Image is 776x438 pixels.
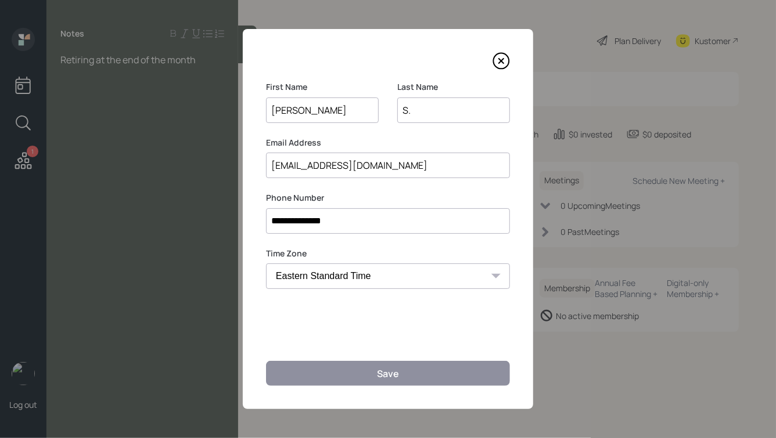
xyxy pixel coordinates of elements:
label: Email Address [266,137,510,149]
label: Phone Number [266,192,510,204]
div: Save [377,367,399,380]
button: Save [266,361,510,386]
label: Last Name [397,81,510,93]
label: First Name [266,81,379,93]
label: Time Zone [266,248,510,259]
